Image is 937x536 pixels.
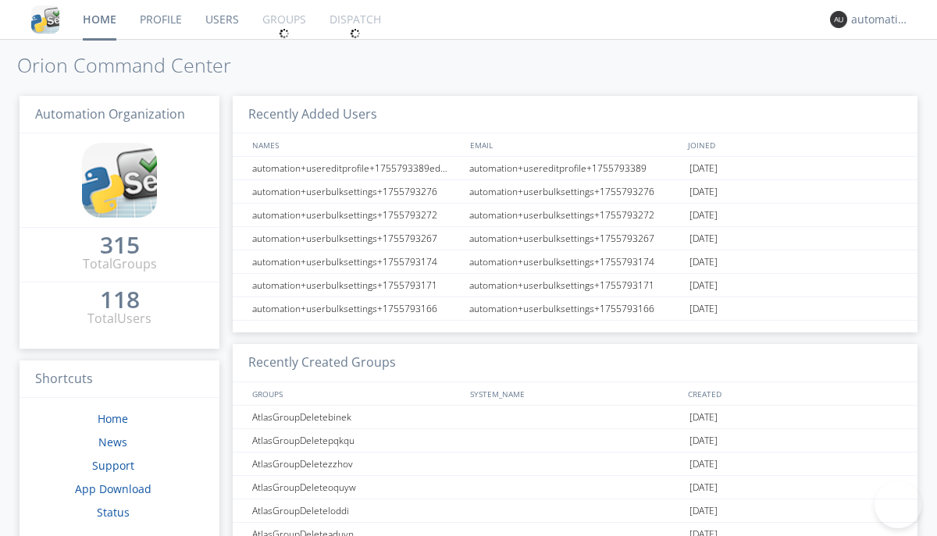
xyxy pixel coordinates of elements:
[233,453,917,476] a: AtlasGroupDeletezzhov[DATE]
[689,250,718,274] span: [DATE]
[689,180,718,204] span: [DATE]
[689,297,718,321] span: [DATE]
[248,157,465,179] div: automation+usereditprofile+1755793389editedautomation+usereditprofile+1755793389
[465,274,686,296] div: automation+userbulksettings+1755793171
[233,227,917,250] a: automation+userbulksettings+1755793267automation+userbulksettings+1755793267[DATE]
[233,297,917,321] a: automation+userbulksettings+1755793166automation+userbulksettings+1755793166[DATE]
[248,297,465,320] div: automation+userbulksettings+1755793166
[20,360,219,399] h3: Shortcuts
[83,255,157,273] div: Total Groups
[31,5,59,34] img: cddb5a64eb264b2086981ab96f4c1ba7
[689,406,718,429] span: [DATE]
[92,458,134,473] a: Support
[233,476,917,499] a: AtlasGroupDeleteoquyw[DATE]
[87,310,151,328] div: Total Users
[466,133,684,156] div: EMAIL
[233,157,917,180] a: automation+usereditprofile+1755793389editedautomation+usereditprofile+1755793389automation+usered...
[684,382,903,405] div: CREATED
[689,204,718,227] span: [DATE]
[248,499,465,522] div: AtlasGroupDeleteloddi
[350,28,361,39] img: spin.svg
[465,227,686,250] div: automation+userbulksettings+1755793267
[689,499,718,523] span: [DATE]
[689,476,718,499] span: [DATE]
[233,344,917,382] h3: Recently Created Groups
[248,429,465,452] div: AtlasGroupDeletepqkqu
[465,297,686,320] div: automation+userbulksettings+1755793166
[248,274,465,296] div: automation+userbulksettings+1755793171
[233,180,917,204] a: automation+userbulksettings+1755793276automation+userbulksettings+1755793276[DATE]
[465,157,686,179] div: automation+usereditprofile+1755793389
[248,180,465,203] div: automation+userbulksettings+1755793276
[830,11,847,28] img: 373638.png
[233,250,917,274] a: automation+userbulksettings+1755793174automation+userbulksettings+1755793174[DATE]
[35,105,185,122] span: Automation Organization
[279,28,290,39] img: spin.svg
[248,133,462,156] div: NAMES
[248,382,462,405] div: GROUPS
[466,382,684,405] div: SYSTEM_NAME
[248,250,465,273] div: automation+userbulksettings+1755793174
[465,204,686,226] div: automation+userbulksettings+1755793272
[97,505,130,520] a: Status
[875,481,921,528] iframe: Toggle Customer Support
[851,12,910,27] div: automation+atlas0003
[82,143,157,218] img: cddb5a64eb264b2086981ab96f4c1ba7
[233,96,917,134] h3: Recently Added Users
[248,204,465,226] div: automation+userbulksettings+1755793272
[248,406,465,428] div: AtlasGroupDeletebinek
[689,157,718,180] span: [DATE]
[233,406,917,429] a: AtlasGroupDeletebinek[DATE]
[689,429,718,453] span: [DATE]
[233,204,917,227] a: automation+userbulksettings+1755793272automation+userbulksettings+1755793272[DATE]
[98,411,128,426] a: Home
[233,499,917,523] a: AtlasGroupDeleteloddi[DATE]
[100,292,140,307] div: 118
[233,274,917,297] a: automation+userbulksettings+1755793171automation+userbulksettings+1755793171[DATE]
[248,227,465,250] div: automation+userbulksettings+1755793267
[233,429,917,453] a: AtlasGroupDeletepqkqu[DATE]
[689,274,718,297] span: [DATE]
[465,250,686,273] div: automation+userbulksettings+1755793174
[100,237,140,255] a: 315
[689,453,718,476] span: [DATE]
[248,453,465,475] div: AtlasGroupDeletezzhov
[75,481,151,496] a: App Download
[100,292,140,310] a: 118
[684,133,903,156] div: JOINED
[465,180,686,203] div: automation+userbulksettings+1755793276
[100,237,140,253] div: 315
[689,227,718,250] span: [DATE]
[98,435,127,449] a: News
[248,476,465,499] div: AtlasGroupDeleteoquyw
